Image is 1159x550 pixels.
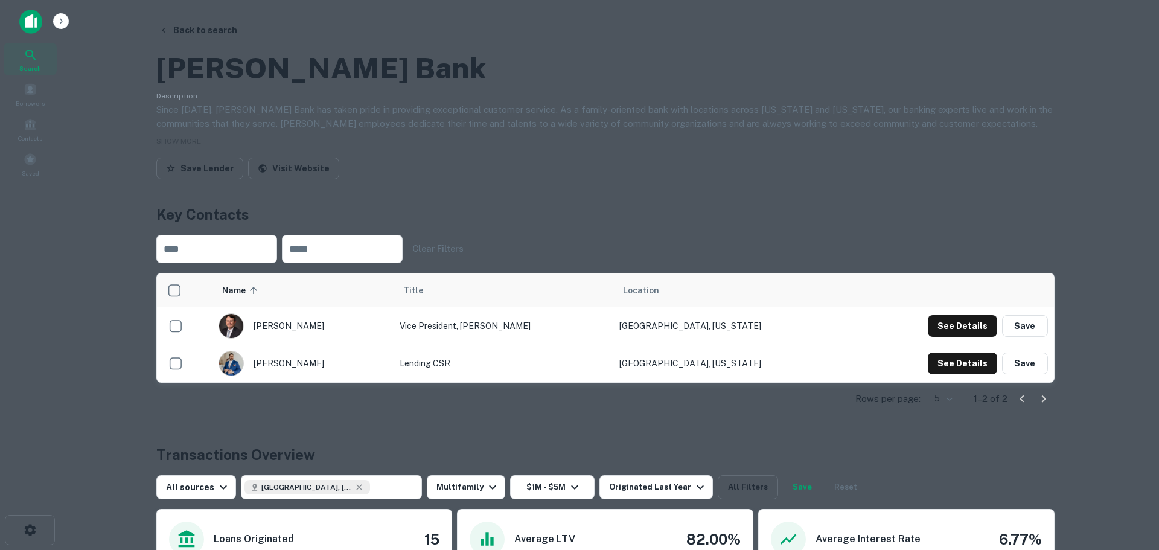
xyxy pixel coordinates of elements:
[156,137,201,145] span: SHOW MORE
[219,351,243,376] img: 1719033502587
[157,273,1054,382] div: scrollable content
[407,238,468,260] button: Clear Filters
[248,158,339,179] a: Visit Website
[261,482,352,493] span: [GEOGRAPHIC_DATA], [GEOGRAPHIC_DATA], [GEOGRAPHIC_DATA]
[427,475,505,499] button: Multifamily
[156,103,1055,131] p: Since [DATE], [PERSON_NAME] Bank has taken pride in providing exceptional customer service. As a ...
[156,203,1055,225] h4: Key Contacts
[623,283,659,298] span: Location
[855,392,921,406] p: Rows per page:
[1002,315,1048,337] button: Save
[403,283,439,298] span: Title
[394,307,614,345] td: Vice President, [PERSON_NAME]
[19,10,42,34] img: capitalize-icon.png
[974,392,1007,406] p: 1–2 of 2
[214,532,294,546] h6: Loans Originated
[219,313,388,339] div: [PERSON_NAME]
[718,475,778,499] button: All Filters
[394,345,614,382] td: Lending CSR
[154,19,242,41] button: Back to search
[783,475,822,499] button: Save your search to get updates of matches that match your search criteria.
[18,133,42,143] span: Contacts
[156,158,243,179] button: Save Lender
[686,528,741,550] h4: 82.00%
[219,351,388,376] div: [PERSON_NAME]
[222,283,261,298] span: Name
[22,168,39,178] span: Saved
[816,532,921,546] h6: Average Interest Rate
[1002,353,1048,374] button: Save
[156,51,486,86] h2: [PERSON_NAME] Bank
[613,307,850,345] td: [GEOGRAPHIC_DATA], [US_STATE]
[925,390,954,408] div: 5
[19,63,41,73] span: Search
[156,92,197,100] span: Description
[928,353,997,374] button: See Details
[166,480,231,494] div: All sources
[16,98,45,108] span: Borrowers
[156,444,315,465] h4: Transactions Overview
[514,532,575,546] h6: Average LTV
[999,528,1042,550] h4: 6.77%
[510,475,595,499] button: $1M - $5M
[928,315,997,337] button: See Details
[424,528,439,550] h4: 15
[826,475,865,499] button: Reset
[609,480,707,494] div: Originated Last Year
[613,345,850,382] td: [GEOGRAPHIC_DATA], [US_STATE]
[1099,453,1159,511] iframe: Chat Widget
[219,314,243,338] img: 1727967023684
